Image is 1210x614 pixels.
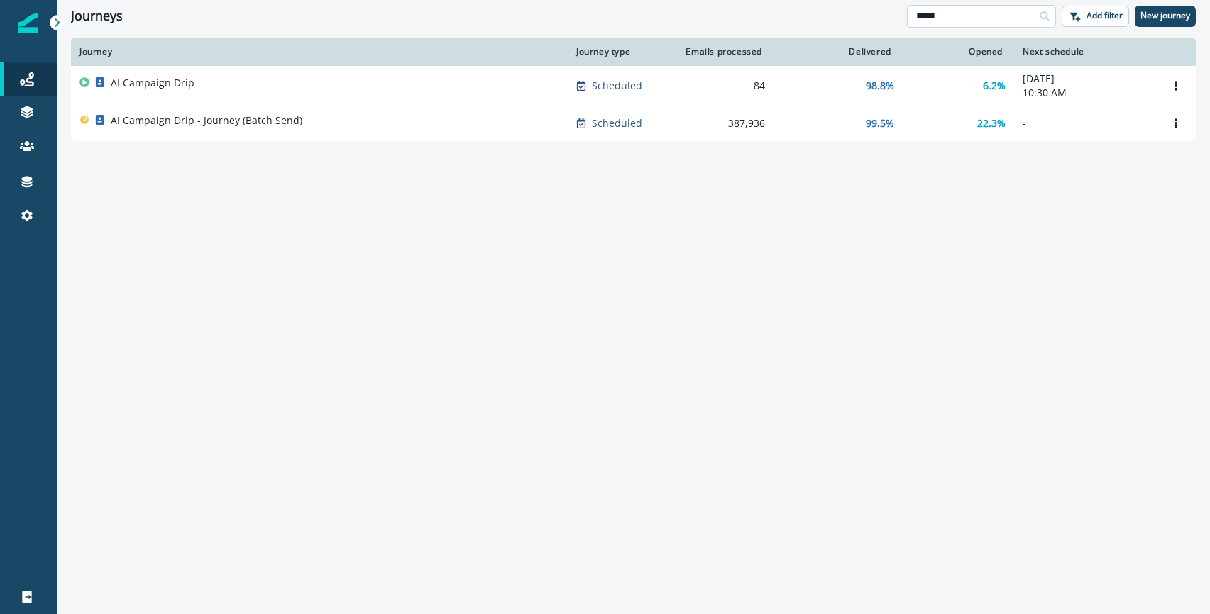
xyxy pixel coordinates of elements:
div: Next schedule [1023,46,1148,57]
p: 10:30 AM [1023,86,1148,100]
div: Emails processed [683,46,765,57]
button: Options [1165,75,1187,96]
p: New journey [1140,11,1190,21]
button: Add filter [1062,6,1129,27]
p: 99.5% [866,116,894,130]
p: 6.2% [983,79,1006,93]
p: Scheduled [592,79,642,93]
p: Add filter [1087,11,1123,21]
a: AI Campaign Drip - Journey (Batch Send)Scheduled387,93699.5%22.3%-Options [71,106,1196,141]
button: New journey [1135,6,1196,27]
p: [DATE] [1023,72,1148,86]
p: - [1023,116,1148,130]
div: Journey type [576,46,666,57]
p: AI Campaign Drip [111,76,194,90]
a: AI Campaign DripScheduled8498.8%6.2%[DATE]10:30 AMOptions [71,66,1196,106]
div: 387,936 [683,116,765,130]
p: Scheduled [592,116,642,130]
h1: Journeys [71,9,123,24]
button: Options [1165,113,1187,134]
div: 84 [683,79,765,93]
div: Delivered [782,46,894,57]
img: Inflection [18,13,38,33]
p: 22.3% [977,116,1006,130]
p: 98.8% [866,79,894,93]
p: AI Campaign Drip - Journey (Batch Send) [111,113,302,128]
div: Opened [911,46,1006,57]
div: Journey [79,46,559,57]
